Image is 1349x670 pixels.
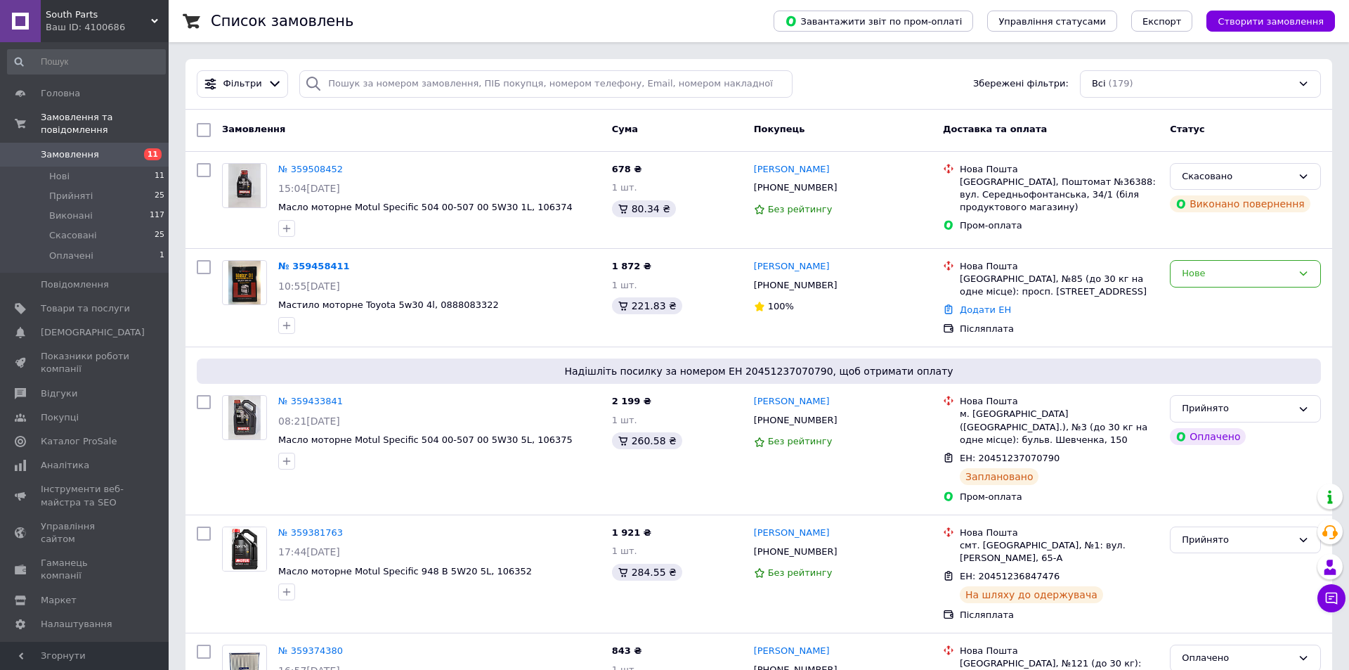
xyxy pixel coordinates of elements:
[41,520,130,546] span: Управління сайтом
[960,273,1159,298] div: [GEOGRAPHIC_DATA], №85 (до 30 кг на одне місце): просп. [STREET_ADDRESS]
[754,260,830,273] a: [PERSON_NAME]
[768,301,794,311] span: 100%
[228,164,261,207] img: Фото товару
[1092,77,1106,91] span: Всі
[612,396,651,406] span: 2 199 ₴
[751,179,840,197] div: [PHONE_NUMBER]
[1182,169,1292,184] div: Скасовано
[751,411,840,430] div: [PHONE_NUMBER]
[960,571,1060,581] span: ЕН: 20451236847476
[46,21,169,34] div: Ваш ID: 4100686
[960,395,1159,408] div: Нова Пошта
[7,49,166,75] input: Пошук
[144,148,162,160] span: 11
[228,396,261,439] img: Фото товару
[960,408,1159,446] div: м. [GEOGRAPHIC_DATA] ([GEOGRAPHIC_DATA].), №3 (до 30 кг на одне місце): бульв. Шевченка, 150
[960,609,1159,621] div: Післяплата
[612,564,682,581] div: 284.55 ₴
[960,586,1103,603] div: На шляху до одержувача
[1317,584,1345,612] button: Чат з покупцем
[299,70,793,98] input: Пошук за номером замовлення, ПІБ покупця, номером телефону, Email, номером накладної
[960,176,1159,214] div: [GEOGRAPHIC_DATA], Поштомат №36388: вул. Середньофонтанська, 34/1 (біля продуктового магазину)
[41,350,130,375] span: Показники роботи компанії
[960,491,1159,503] div: Пром-оплата
[278,183,340,194] span: 15:04[DATE]
[41,594,77,607] span: Маркет
[1182,266,1292,281] div: Нове
[960,163,1159,176] div: Нова Пошта
[49,229,97,242] span: Скасовані
[1218,16,1324,27] span: Створити замовлення
[49,170,70,183] span: Нові
[49,190,93,202] span: Прийняті
[155,229,164,242] span: 25
[768,436,833,446] span: Без рейтингу
[41,387,77,400] span: Відгуки
[211,13,353,30] h1: Список замовлень
[278,261,350,271] a: № 359458411
[278,645,343,656] a: № 359374380
[222,395,267,440] a: Фото товару
[1182,533,1292,548] div: Прийнято
[785,15,962,27] span: Завантажити звіт по пром-оплаті
[278,566,532,576] a: Масло моторне Motul Specific 948 B 5W20 5L, 106352
[960,539,1159,565] div: смт. [GEOGRAPHIC_DATA], №1: вул. [PERSON_NAME], 65-А
[41,87,80,100] span: Головна
[751,543,840,561] div: [PHONE_NUMBER]
[960,260,1159,273] div: Нова Пошта
[612,645,642,656] span: 843 ₴
[960,453,1060,463] span: ЕН: 20451237070790
[41,302,130,315] span: Товари та послуги
[612,280,637,290] span: 1 шт.
[278,396,343,406] a: № 359433841
[41,278,109,291] span: Повідомлення
[41,435,117,448] span: Каталог ProSale
[46,8,151,21] span: South Parts
[159,250,164,262] span: 1
[960,323,1159,335] div: Післяплата
[150,210,164,222] span: 117
[612,261,651,271] span: 1 872 ₴
[768,204,833,214] span: Без рейтингу
[960,468,1039,485] div: Заплановано
[278,299,499,310] a: Мастило моторне Toyota 5w30 4l, 0888083322
[222,124,285,134] span: Замовлення
[278,434,573,445] a: Масло моторне Motul Specific 504 00-507 00 5W30 5L, 106375
[612,297,682,314] div: 221.83 ₴
[1206,11,1335,32] button: Створити замовлення
[41,483,130,508] span: Інструменти веб-майстра та SEO
[41,618,112,631] span: Налаштування
[754,124,805,134] span: Покупець
[228,261,261,304] img: Фото товару
[49,250,93,262] span: Оплачені
[987,11,1117,32] button: Управління статусами
[155,170,164,183] span: 11
[1170,428,1246,445] div: Оплачено
[612,200,676,217] div: 80.34 ₴
[960,304,1011,315] a: Додати ЕН
[768,567,833,578] span: Без рейтингу
[223,527,266,571] img: Фото товару
[222,163,267,208] a: Фото товару
[41,148,99,161] span: Замовлення
[41,111,169,136] span: Замовлення та повідомлення
[202,364,1315,378] span: Надішліть посилку за номером ЕН 20451237070790, щоб отримати оплату
[998,16,1106,27] span: Управління статусами
[1170,195,1310,212] div: Виконано повернення
[278,527,343,538] a: № 359381763
[612,124,638,134] span: Cума
[960,527,1159,539] div: Нова Пошта
[222,260,267,305] a: Фото товару
[754,163,830,176] a: [PERSON_NAME]
[155,190,164,202] span: 25
[612,527,651,538] span: 1 921 ₴
[754,395,830,408] a: [PERSON_NAME]
[278,415,340,427] span: 08:21[DATE]
[1182,401,1292,416] div: Прийнято
[754,645,830,658] a: [PERSON_NAME]
[754,527,830,540] a: [PERSON_NAME]
[1182,651,1292,666] div: Оплачено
